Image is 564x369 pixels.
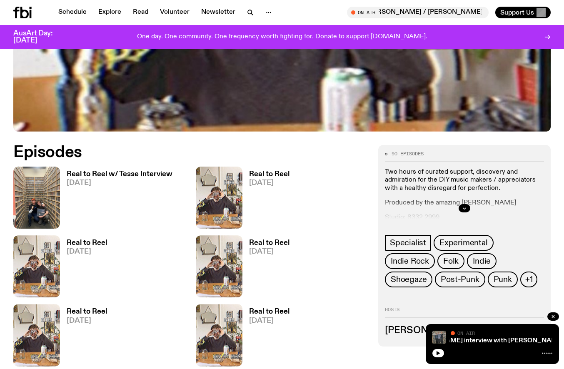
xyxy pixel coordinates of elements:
h3: Real to Reel [67,239,107,247]
a: Volunteer [155,7,195,18]
h3: Real to Reel [67,308,107,315]
button: +1 [520,272,538,287]
span: [DATE] [67,180,172,187]
span: On Air [457,330,475,336]
span: +1 [525,275,533,284]
span: [DATE] [249,180,289,187]
span: 90 episodes [392,152,424,156]
a: Indie Rock [385,253,435,269]
a: Explore [93,7,126,18]
a: Experimental [434,235,494,251]
img: Jasper Craig Adams holds a vintage camera to his eye, obscuring his face. He is wearing a grey ju... [13,304,60,366]
a: Real to Reel[DATE] [242,239,289,297]
h2: Episodes [13,145,368,160]
a: Shoegaze [385,272,432,287]
span: Indie Rock [391,257,429,266]
a: Indie [467,253,497,269]
img: Jasper Craig Adams holds a vintage camera to his eye, obscuring his face. He is wearing a grey ju... [196,167,242,229]
span: Support Us [500,9,534,16]
span: [DATE] [249,248,289,255]
p: One day. One community. One frequency worth fighting for. Donate to support [DOMAIN_NAME]. [137,33,427,41]
span: [DATE] [249,317,289,324]
h3: Real to Reel [249,308,289,315]
a: Real to Reel[DATE] [60,239,107,297]
span: Experimental [439,238,488,247]
h2: Hosts [385,307,544,317]
a: Real to Reel[DATE] [60,308,107,366]
button: On Air[DATE] Arvos with [PERSON_NAME] / [PERSON_NAME] interview with [PERSON_NAME] [347,7,489,18]
h3: AusArt Day: [DATE] [13,30,67,44]
h3: Real to Reel [249,171,289,178]
button: Support Us [495,7,551,18]
span: Folk [443,257,459,266]
span: Indie [473,257,491,266]
h3: Real to Reel w/ Tesse Interview [67,171,172,178]
h3: Real to Reel [249,239,289,247]
a: Real to Reel[DATE] [242,171,289,229]
a: Real to Reel w/ Tesse Interview[DATE] [60,171,172,229]
span: [DATE] [67,317,107,324]
a: Real to Reel[DATE] [242,308,289,366]
span: Specialist [390,238,426,247]
h3: [PERSON_NAME] [385,326,544,335]
img: Jasper Craig Adams holds a vintage camera to his eye, obscuring his face. He is wearing a grey ju... [196,235,242,297]
img: Jasper Craig Adams holds a vintage camera to his eye, obscuring his face. He is wearing a grey ju... [13,235,60,297]
a: Newsletter [196,7,240,18]
a: Specialist [385,235,431,251]
a: Punk [488,272,518,287]
a: Folk [437,253,464,269]
span: [DATE] [67,248,107,255]
span: Post-Punk [441,275,479,284]
a: Schedule [53,7,92,18]
span: Punk [494,275,512,284]
span: Shoegaze [391,275,427,284]
p: Two hours of curated support, discovery and admiration for the DIY music makers / appreciators wi... [385,168,544,192]
img: Jasper Craig Adams holds a vintage camera to his eye, obscuring his face. He is wearing a grey ju... [196,304,242,366]
a: Post-Punk [435,272,485,287]
a: Read [128,7,153,18]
